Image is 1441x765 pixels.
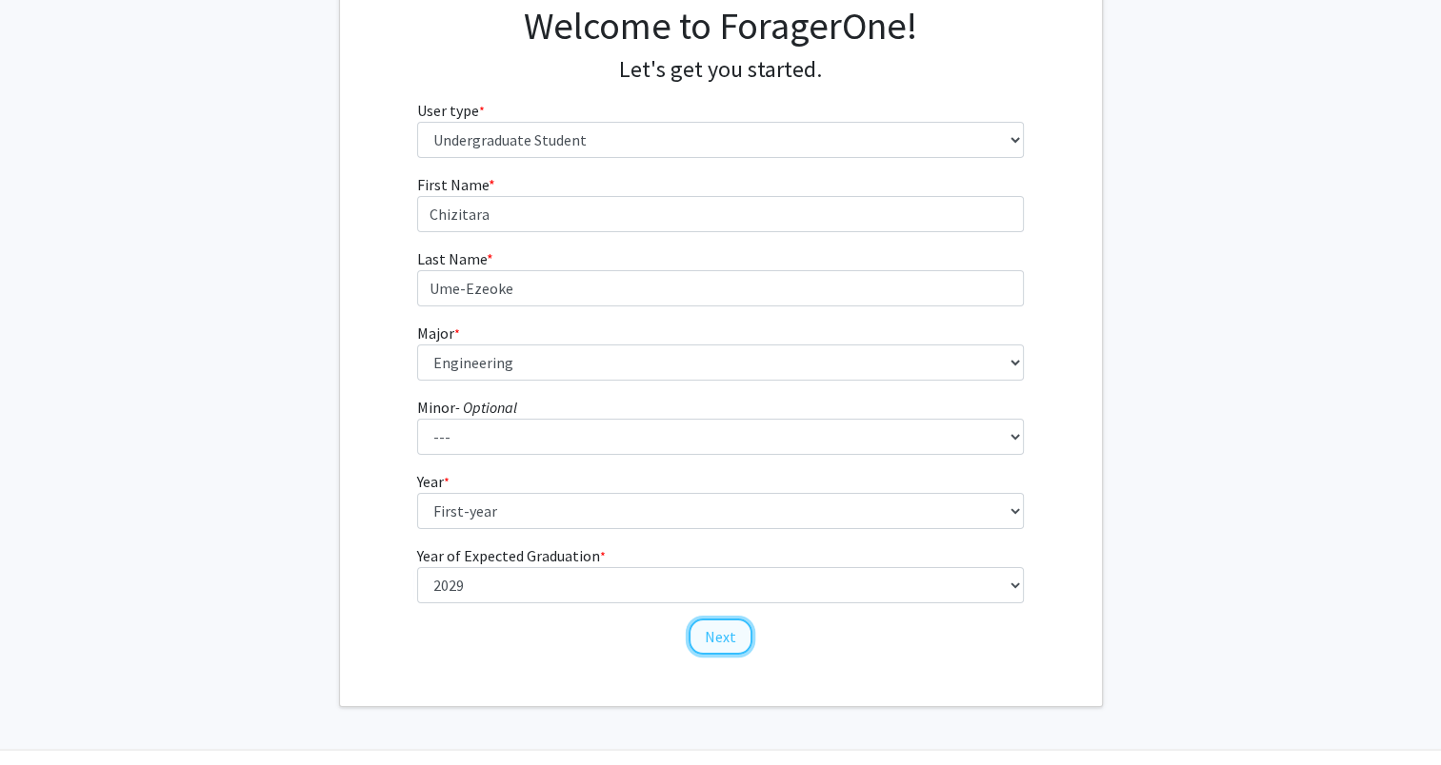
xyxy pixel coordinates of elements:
h4: Let's get you started. [417,56,1024,84]
button: Next [689,618,752,655]
label: Year [417,470,450,493]
iframe: Chat [14,679,81,751]
i: - Optional [455,398,517,417]
span: First Name [417,175,489,194]
label: Minor [417,396,517,419]
label: Year of Expected Graduation [417,544,606,567]
span: Last Name [417,249,487,268]
h1: Welcome to ForagerOne! [417,3,1024,49]
label: User type [417,99,485,122]
label: Major [417,322,460,344]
